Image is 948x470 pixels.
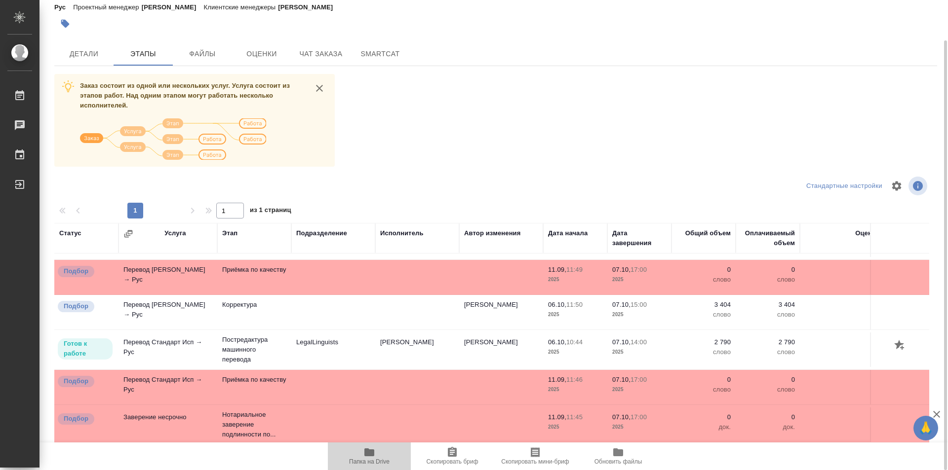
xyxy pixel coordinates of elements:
p: 06.10, [548,301,566,308]
p: 11:46 [566,376,583,383]
p: Проектный менеджер [73,3,141,11]
button: Папка на Drive [328,442,411,470]
button: close [312,81,327,96]
p: 17:00 [631,266,647,273]
p: 2025 [548,347,602,357]
span: Обновить файлы [594,458,642,465]
p: 07.10, [612,266,631,273]
span: Папка на Drive [349,458,390,465]
span: Скопировать мини-бриф [501,458,569,465]
p: 2025 [548,310,602,320]
p: слово [676,347,731,357]
p: слово [741,310,795,320]
p: Приёмка по качеству [222,265,286,275]
span: Детали [60,48,108,60]
p: [PERSON_NAME] [278,3,340,11]
td: [PERSON_NAME] [459,295,543,329]
div: split button [804,179,885,194]
p: слово [741,385,795,395]
span: Заказ состоит из одной или нескольких услуг. Услуга состоит из этапов работ. Над одним этапом мог... [80,82,290,109]
button: Добавить оценку [892,337,908,354]
div: Статус [59,228,81,238]
td: Перевод Стандарт Исп → Рус [118,332,217,367]
p: 2025 [612,385,667,395]
p: 07.10, [612,413,631,421]
p: 11.09, [548,266,566,273]
p: 3 404 [741,300,795,310]
button: Обновить файлы [577,442,660,470]
p: док. [676,422,731,432]
p: слово [741,347,795,357]
p: 06.10, [548,338,566,346]
p: Корректура [222,300,286,310]
p: 15:00 [631,301,647,308]
p: 2025 [612,310,667,320]
span: Этапы [119,48,167,60]
p: 11:49 [566,266,583,273]
p: Постредактура машинного перевода [222,335,286,364]
div: Исполнитель [380,228,424,238]
div: Дата начала [548,228,588,238]
p: 11.09, [548,413,566,421]
p: док. [741,422,795,432]
div: Общий объем [685,228,731,238]
p: 0 [676,375,731,385]
button: Сгруппировать [123,229,133,239]
p: слово [676,310,731,320]
td: [PERSON_NAME] [375,332,459,367]
td: Заверение несрочно [118,407,217,442]
button: Скопировать бриф [411,442,494,470]
p: 11:45 [566,413,583,421]
p: Готов к работе [64,339,107,359]
p: Приёмка по качеству [222,375,286,385]
p: слово [676,385,731,395]
span: Посмотреть информацию [908,177,929,195]
div: Дата завершения [612,228,667,248]
p: 0 [741,412,795,422]
div: Подразделение [296,228,347,238]
div: Оценка [855,228,879,238]
p: Подбор [64,301,88,311]
p: Подбор [64,266,88,276]
p: 2 790 [676,337,731,347]
span: SmartCat [356,48,404,60]
p: 07.10, [612,338,631,346]
p: слово [741,275,795,285]
p: 17:00 [631,413,647,421]
p: 2025 [612,275,667,285]
p: слово [676,275,731,285]
p: 0 [741,375,795,385]
p: 10:44 [566,338,583,346]
p: 0 [676,265,731,275]
p: 07.10, [612,376,631,383]
p: 11:50 [566,301,583,308]
button: Добавить тэг [54,13,76,35]
span: 🙏 [917,418,934,438]
td: Перевод [PERSON_NAME] → Рус [118,260,217,294]
p: 2025 [612,422,667,432]
td: Перевод [PERSON_NAME] → Рус [118,295,217,329]
p: 2 790 [741,337,795,347]
p: 17:00 [631,376,647,383]
p: 2025 [548,275,602,285]
div: Услуга [164,228,186,238]
p: 2025 [612,347,667,357]
td: Перевод Стандарт Исп → Рус [118,370,217,404]
span: из 1 страниц [250,204,291,218]
span: Оценки [238,48,285,60]
p: Подбор [64,376,88,386]
p: Подбор [64,414,88,424]
div: Этап [222,228,237,238]
span: Файлы [179,48,226,60]
p: 14:00 [631,338,647,346]
span: Настроить таблицу [885,174,908,198]
td: LegalLinguists [291,332,375,367]
span: Чат заказа [297,48,345,60]
p: 0 [741,265,795,275]
button: 🙏 [913,416,938,440]
p: 2025 [548,385,602,395]
p: [PERSON_NAME] [142,3,204,11]
p: 3 404 [676,300,731,310]
p: 11.09, [548,376,566,383]
span: Скопировать бриф [426,458,478,465]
